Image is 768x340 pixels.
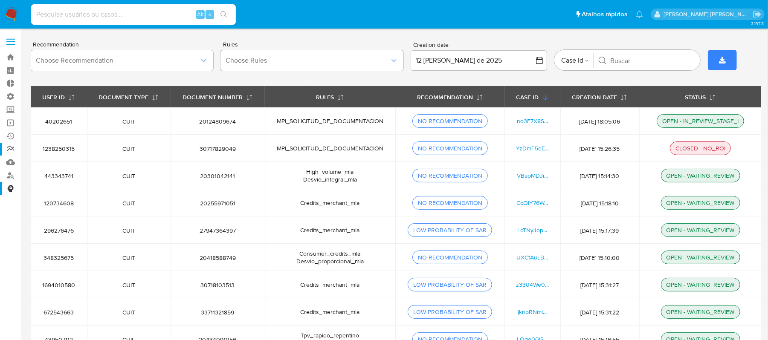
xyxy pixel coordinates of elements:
[303,175,357,184] span: Desvio_integral_mla
[571,281,629,289] span: [DATE] 15:31:27
[675,86,726,107] button: STATUS
[301,280,360,289] span: Credits_merchant_mla
[97,172,160,180] span: CUIT
[226,56,389,65] span: Choose Rules
[296,257,364,265] span: Desvio_proporcional_mla
[571,172,629,180] span: [DATE] 15:14:30
[414,117,486,125] div: NO RECOMMENDATION
[223,41,406,47] span: Rules
[562,86,638,107] button: CREATION DATE
[301,308,360,316] span: Credits_merchant_mla
[97,145,160,153] span: CUIT
[41,281,77,289] span: 1694010580
[410,281,490,288] div: LOW PROBABILITY OF SAR
[41,199,77,207] span: 120734608
[97,118,160,125] span: CUIT
[517,253,548,262] a: UXCfAuLB...
[301,331,359,340] span: Tpv_rapido_repentino
[516,280,549,289] a: z3304We0...
[571,254,629,262] span: [DATE] 15:10:00
[582,10,627,19] span: Atalhos rápidos
[181,308,255,316] span: 33711321859
[571,145,629,153] span: [DATE] 15:26:35
[32,86,85,107] button: USER ID
[663,308,738,316] div: OPEN - WAITING_REVIEW
[301,226,360,234] span: Credits_merchant_mla
[663,254,738,261] div: OPEN - WAITING_REVIEW
[610,56,694,65] input: Buscar
[518,308,547,316] a: jknbRNml...
[561,51,583,70] span: Case Id
[41,145,77,153] span: 1238250315
[41,308,77,316] span: 672543663
[88,86,169,107] button: DOCUMENT TYPE
[41,227,77,234] span: 296276476
[664,10,750,18] p: sergina.neta@mercadolivre.com
[307,167,354,176] span: High_volume_mla
[215,9,232,20] button: search-icon
[306,86,354,107] button: RULES
[411,50,547,71] button: 12 [PERSON_NAME] de 2025
[181,172,255,180] span: 20301042141
[41,172,77,180] span: 443343741
[181,199,255,207] span: 20255971051
[598,56,607,65] button: Buscar
[97,199,160,207] span: CUIT
[97,254,160,262] span: CUIT
[277,117,383,125] span: MPI_SOLICITUD_DE_DOCUMENTACION
[753,10,762,19] a: Sair
[209,10,211,18] span: s
[636,11,643,18] a: Notificações
[663,172,738,179] div: OPEN - WAITING_REVIEW
[571,308,629,316] span: [DATE] 15:31:22
[663,226,738,234] div: OPEN - WAITING_REVIEW
[31,9,236,20] input: Pesquise usuários ou casos...
[97,227,160,234] span: CUIT
[197,10,204,18] span: Alt
[407,86,493,107] button: RECOMMENDATION
[41,254,77,262] span: 348325675
[33,41,215,47] span: Recommendation
[414,172,486,179] div: NO RECOMMENDATION
[659,117,742,125] div: OPEN - IN_REVIEW_STAGE_I
[181,281,255,289] span: 30718103513
[31,50,213,71] button: Choose Recommendation
[172,86,263,107] button: DOCUMENT NUMBER
[36,56,200,65] span: Choose Recommendation
[410,308,490,316] div: LOW PROBABILITY OF SAR
[517,171,548,180] a: VBapMDJi...
[97,281,160,289] span: CUIT
[277,144,383,153] span: MPI_SOLICITUD_DE_DOCUMENTACION
[517,199,548,207] a: CcQIY76W...
[300,249,361,258] span: Consumer_credits_mla
[181,118,255,125] span: 20124809674
[181,227,255,234] span: 27947364397
[571,118,629,125] span: [DATE] 18:05:06
[41,118,77,125] span: 40202651
[571,199,629,207] span: [DATE] 15:18:10
[518,226,548,234] a: LoTNyJop...
[97,308,160,316] span: CUIT
[301,199,360,207] span: Credits_merchant_mla
[516,144,549,153] a: YzDmF5qE...
[414,199,486,207] div: NO RECOMMENDATION
[414,144,486,152] div: NO RECOMMENDATION
[414,254,486,261] div: NO RECOMMENDATION
[411,41,547,49] div: Creation date
[571,227,629,234] span: [DATE] 15:17:39
[672,144,729,152] div: CLOSED - NO_ROI
[663,281,738,288] div: OPEN - WAITING_REVIEW
[663,199,738,207] div: OPEN - WAITING_REVIEW
[517,117,548,125] a: no3F7X8S...
[181,254,255,262] span: 20418588749
[181,145,255,153] span: 30717829049
[561,46,589,75] button: Case Id
[410,226,490,234] div: LOW PROBABILITY OF SAR
[506,86,559,107] button: CASE ID
[220,50,403,71] button: Choose Rules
